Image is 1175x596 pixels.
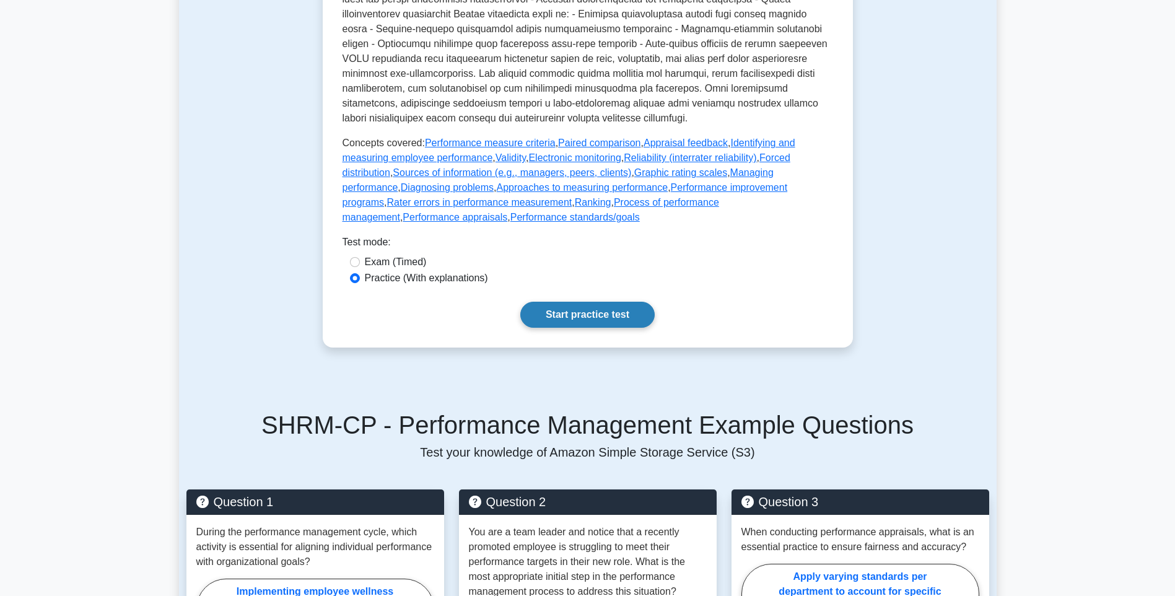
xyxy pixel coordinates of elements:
[343,136,833,225] p: Concepts covered: , , , , , , , , , , , , , , , , , ,
[469,494,707,509] h5: Question 2
[196,494,434,509] h5: Question 1
[558,138,640,148] a: Paired comparison
[403,212,507,222] a: Performance appraisals
[520,302,655,328] a: Start practice test
[624,152,756,163] a: Reliability (interrater reliability)
[644,138,728,148] a: Appraisal feedback
[425,138,556,148] a: Performance measure criteria
[196,525,434,569] p: During the performance management cycle, which activity is essential for aligning individual perf...
[510,212,640,222] a: Performance standards/goals
[186,445,989,460] p: Test your knowledge of Amazon Simple Storage Service (S3)
[343,182,788,208] a: Performance improvement programs
[387,197,572,208] a: Rater errors in performance measurement
[741,494,979,509] h5: Question 3
[634,167,727,178] a: Graphic rating scales
[401,182,494,193] a: Diagnosing problems
[528,152,621,163] a: Electronic monitoring
[365,271,488,286] label: Practice (With explanations)
[497,182,668,193] a: Approaches to measuring performance
[365,255,427,270] label: Exam (Timed)
[496,152,526,163] a: Validity
[186,410,989,440] h5: SHRM-CP - Performance Management Example Questions
[575,197,611,208] a: Ranking
[343,235,833,255] div: Test mode:
[741,525,979,554] p: When conducting performance appraisals, what is an essential practice to ensure fairness and accu...
[393,167,631,178] a: Sources of information (e.g., managers, peers, clients)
